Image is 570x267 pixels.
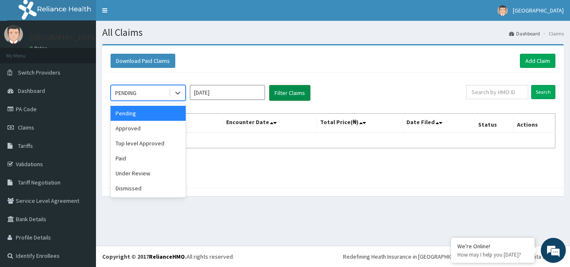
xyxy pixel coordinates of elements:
[18,142,33,150] span: Tariffs
[457,242,528,250] div: We're Online!
[4,178,159,207] textarea: Type your message and hit 'Enter'
[513,114,555,133] th: Actions
[457,251,528,258] p: How may I help you today?
[102,253,187,260] strong: Copyright © 2017 .
[343,252,564,261] div: Redefining Heath Insurance in [GEOGRAPHIC_DATA] using Telemedicine and Data Science!
[115,89,136,97] div: PENDING
[111,166,186,181] div: Under Review
[18,87,45,95] span: Dashboard
[531,85,555,99] input: Search
[149,253,185,260] a: RelianceHMO
[509,30,540,37] a: Dashboard
[190,85,265,100] input: Select Month and Year
[96,246,570,267] footer: All rights reserved.
[111,151,186,166] div: Paid
[18,69,61,76] span: Switch Providers
[102,27,564,38] h1: All Claims
[18,124,34,131] span: Claims
[29,34,98,41] p: [GEOGRAPHIC_DATA]
[111,181,186,196] div: Dismissed
[269,85,310,101] button: Filter Claims
[475,114,514,133] th: Status
[4,25,23,44] img: User Image
[111,136,186,151] div: Top level Approved
[18,179,61,186] span: Tariff Negotiation
[29,45,49,51] a: Online
[497,5,508,16] img: User Image
[403,114,475,133] th: Date Filed
[466,85,528,99] input: Search by HMO ID
[520,54,555,68] a: Add Claim
[223,114,316,133] th: Encounter Date
[137,4,157,24] div: Minimize live chat window
[111,106,186,121] div: Pending
[111,121,186,136] div: Approved
[48,80,115,165] span: We're online!
[541,30,564,37] li: Claims
[111,54,175,68] button: Download Paid Claims
[43,47,140,57] div: Chat with us now
[316,114,403,133] th: Total Price(₦)
[15,42,34,62] img: d_794563401_company_1708531726252_794563401
[513,7,564,14] span: [GEOGRAPHIC_DATA]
